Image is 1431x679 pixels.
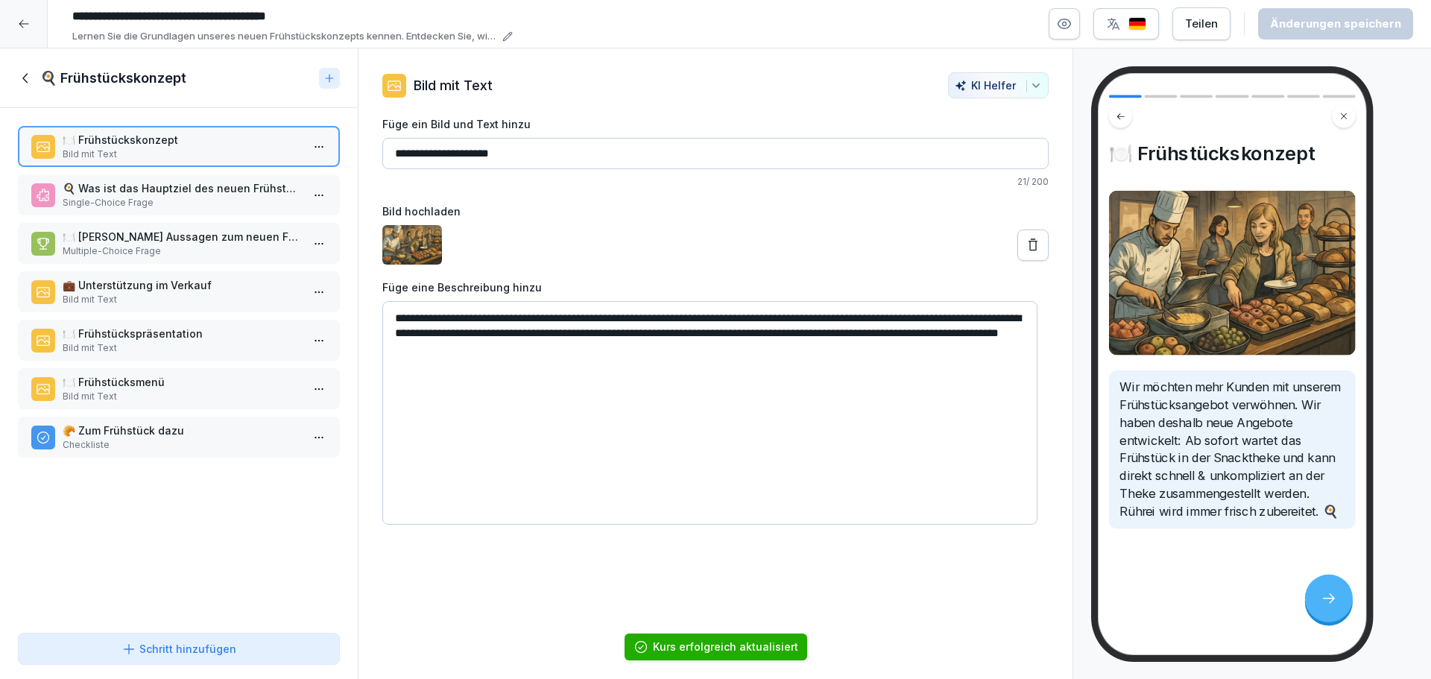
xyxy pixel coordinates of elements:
label: Bild hochladen [382,203,1049,219]
div: Teilen [1185,16,1218,32]
button: Schritt hinzufügen [18,633,340,665]
p: Bild mit Text [63,148,301,161]
label: Füge eine Beschreibung hinzu [382,280,1049,295]
p: 21 / 200 [382,175,1049,189]
p: Bild mit Text [63,390,301,403]
p: Checkliste [63,438,301,452]
p: Multiple-Choice Frage [63,244,301,258]
p: Single-Choice Frage [63,196,301,209]
div: 🍽️ [PERSON_NAME] Aussagen zum neuen Frühstückskonzept sind korrekt?Multiple-Choice Frage [18,223,340,264]
p: Wir möchten mehr Kunden mit unserem Frühstücksangebot verwöhnen. Wir haben deshalb neue Angebote ... [1119,378,1344,520]
p: 🍽️ Frühstücksmenü [63,374,301,390]
p: Bild mit Text [414,75,493,95]
img: ujwa1gw8dw5fvfhsbsbj2rm8.png [382,225,442,265]
button: Teilen [1172,7,1231,40]
div: 💼 Unterstützung im VerkaufBild mit Text [18,271,340,312]
p: 🍽️ Frühstückspräsentation [63,326,301,341]
button: Änderungen speichern [1258,8,1413,40]
div: 🍳 Was ist das Hauptziel des neuen Frühstückskonzepts?Single-Choice Frage [18,174,340,215]
div: KI Helfer [955,79,1042,92]
div: 🥐 Zum Frühstück dazuCheckliste [18,417,340,458]
div: Kurs erfolgreich aktualisiert [653,639,798,654]
button: KI Helfer [948,72,1049,98]
h1: 🍳 Frühstückskonzept [40,69,186,87]
p: Lernen Sie die Grundlagen unseres neuen Frühstückskonzepts kennen. Entdecken Sie, wie Sie unsere ... [72,29,498,44]
p: 🥐 Zum Frühstück dazu [63,423,301,438]
p: 🍽️ Frühstückskonzept [63,132,301,148]
p: Bild mit Text [63,293,301,306]
p: Bild mit Text [63,341,301,355]
div: 🍽️ FrühstückspräsentationBild mit Text [18,320,340,361]
p: 🍽️ [PERSON_NAME] Aussagen zum neuen Frühstückskonzept sind korrekt? [63,229,301,244]
img: de.svg [1128,17,1146,31]
img: Bild und Text Vorschau [1109,191,1356,356]
p: 💼 Unterstützung im Verkauf [63,277,301,293]
div: 🍽️ FrühstückskonzeptBild mit Text [18,126,340,167]
div: 🍽️ FrühstücksmenüBild mit Text [18,368,340,409]
p: 🍳 Was ist das Hauptziel des neuen Frühstückskonzepts? [63,180,301,196]
h4: 🍽️ Frühstückskonzept [1109,142,1356,165]
div: Schritt hinzufügen [121,641,236,657]
label: Füge ein Bild und Text hinzu [382,116,1049,132]
div: Änderungen speichern [1270,16,1401,32]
